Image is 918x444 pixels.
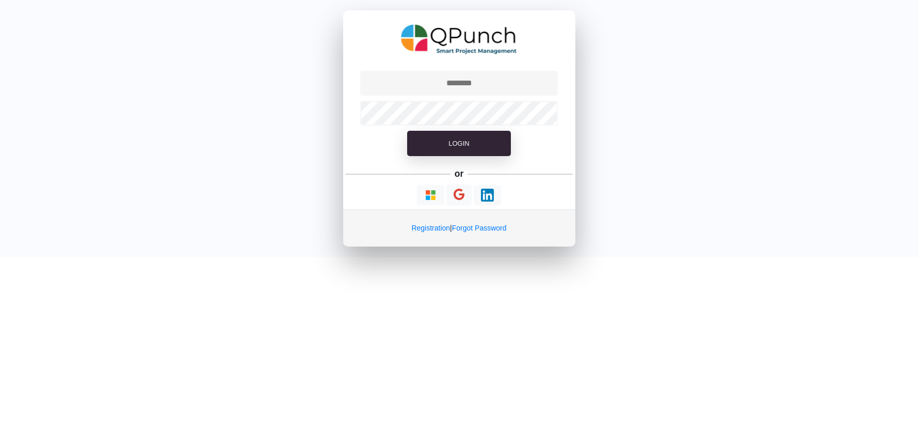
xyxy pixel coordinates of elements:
[424,189,437,202] img: Loading...
[474,185,501,205] button: Continue With LinkedIn
[452,224,507,232] a: Forgot Password
[417,185,444,205] button: Continue With Microsoft Azure
[481,189,494,202] img: Loading...
[446,185,472,206] button: Continue With Google
[448,140,469,147] span: Login
[453,166,465,181] h5: or
[407,131,510,157] button: Login
[411,224,450,232] a: Registration
[401,21,517,58] img: QPunch
[343,209,575,247] div: |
